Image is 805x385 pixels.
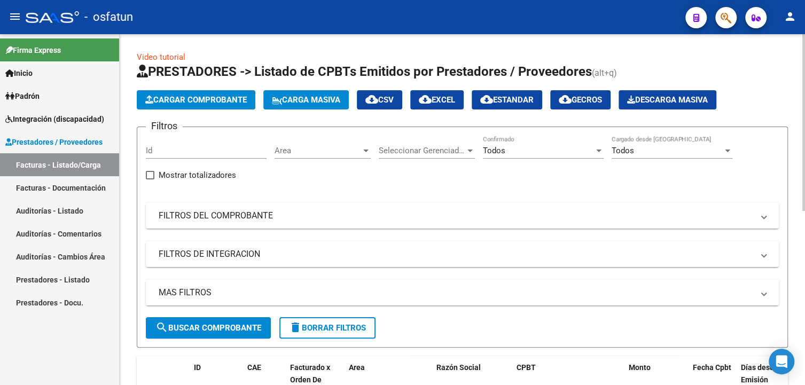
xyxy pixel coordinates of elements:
[5,67,33,79] span: Inicio
[357,90,402,109] button: CSV
[517,363,536,372] span: CPBT
[272,95,340,105] span: Carga Masiva
[5,90,40,102] span: Padrón
[693,363,731,372] span: Fecha Cpbt
[275,146,361,155] span: Area
[159,169,236,182] span: Mostrar totalizadores
[279,317,376,339] button: Borrar Filtros
[159,287,753,298] mat-panel-title: MAS FILTROS
[146,119,183,133] h3: Filtros
[619,90,716,109] app-download-masive: Descarga masiva de comprobantes (adjuntos)
[410,90,464,109] button: EXCEL
[155,323,261,333] span: Buscar Comprobante
[137,52,185,62] a: Video tutorial
[784,10,796,23] mat-icon: person
[5,136,103,148] span: Prestadores / Proveedores
[137,64,592,79] span: PRESTADORES -> Listado de CPBTs Emitidos por Prestadores / Proveedores
[629,363,651,372] span: Monto
[612,146,634,155] span: Todos
[137,90,255,109] button: Cargar Comprobante
[247,363,261,372] span: CAE
[419,95,455,105] span: EXCEL
[769,349,794,374] div: Open Intercom Messenger
[419,93,432,106] mat-icon: cloud_download
[146,280,779,305] mat-expansion-panel-header: MAS FILTROS
[194,363,201,372] span: ID
[289,323,366,333] span: Borrar Filtros
[619,90,716,109] button: Descarga Masiva
[483,146,505,155] span: Todos
[263,90,349,109] button: Carga Masiva
[145,95,247,105] span: Cargar Comprobante
[349,363,365,372] span: Area
[84,5,133,29] span: - osfatun
[146,203,779,229] mat-expansion-panel-header: FILTROS DEL COMPROBANTE
[290,363,330,384] span: Facturado x Orden De
[627,95,708,105] span: Descarga Masiva
[159,248,753,260] mat-panel-title: FILTROS DE INTEGRACION
[365,95,394,105] span: CSV
[480,95,534,105] span: Estandar
[436,363,481,372] span: Razón Social
[289,321,302,334] mat-icon: delete
[559,95,602,105] span: Gecros
[559,93,572,106] mat-icon: cloud_download
[146,317,271,339] button: Buscar Comprobante
[472,90,542,109] button: Estandar
[5,44,61,56] span: Firma Express
[9,10,21,23] mat-icon: menu
[155,321,168,334] mat-icon: search
[146,241,779,267] mat-expansion-panel-header: FILTROS DE INTEGRACION
[550,90,611,109] button: Gecros
[592,68,617,78] span: (alt+q)
[741,363,778,384] span: Días desde Emisión
[159,210,753,222] mat-panel-title: FILTROS DEL COMPROBANTE
[365,93,378,106] mat-icon: cloud_download
[5,113,104,125] span: Integración (discapacidad)
[379,146,465,155] span: Seleccionar Gerenciador
[480,93,493,106] mat-icon: cloud_download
